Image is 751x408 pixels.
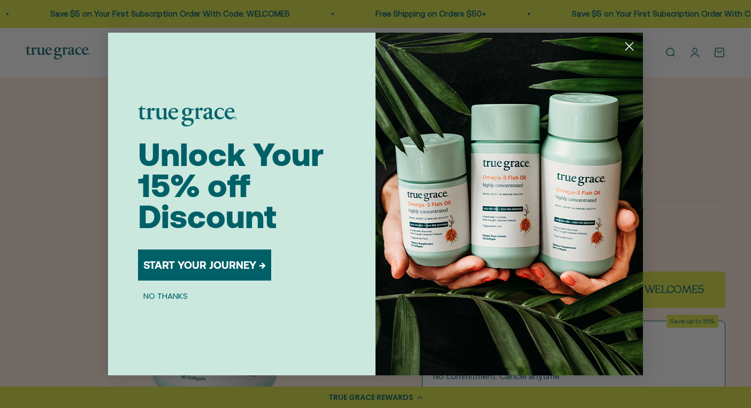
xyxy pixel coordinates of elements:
span: Unlock Your 15% off Discount [138,136,324,235]
img: logo placeholder [138,106,237,126]
button: START YOUR JOURNEY → [138,250,271,281]
button: Close dialog [620,37,639,56]
img: 098727d5-50f8-4f9b-9554-844bb8da1403.jpeg [375,33,643,375]
button: NO THANKS [138,289,193,302]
